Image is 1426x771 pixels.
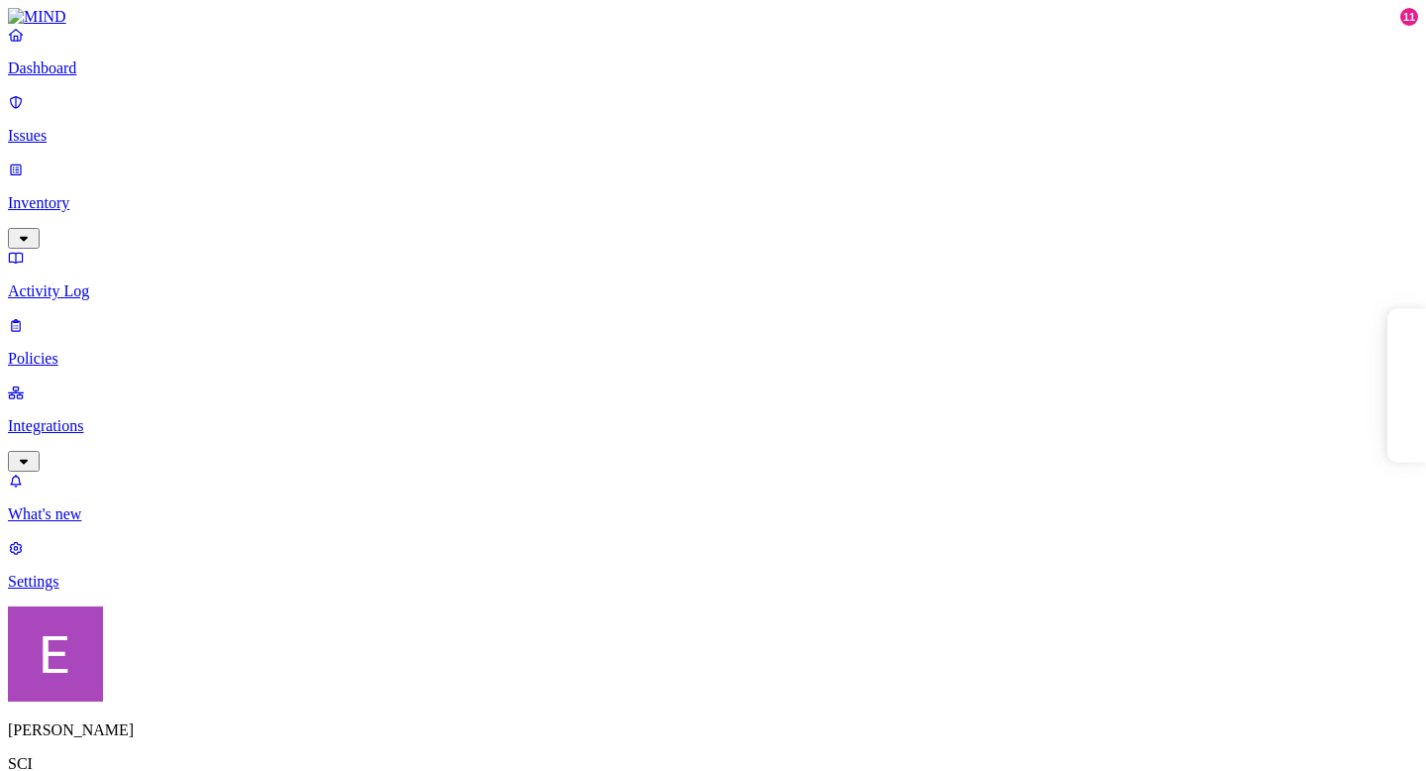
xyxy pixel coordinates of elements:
p: Integrations [8,417,1418,435]
p: [PERSON_NAME] [8,721,1418,739]
a: Inventory [8,161,1418,246]
p: What's new [8,505,1418,523]
a: Integrations [8,384,1418,469]
p: Inventory [8,194,1418,212]
a: MIND [8,8,1418,26]
a: Dashboard [8,26,1418,77]
a: Policies [8,316,1418,368]
p: Settings [8,573,1418,591]
a: Issues [8,93,1418,145]
p: Policies [8,350,1418,368]
img: MIND [8,8,66,26]
a: What's new [8,472,1418,523]
a: Activity Log [8,249,1418,300]
img: Eran Barak [8,606,103,702]
p: Activity Log [8,282,1418,300]
div: 11 [1400,8,1418,26]
p: Issues [8,127,1418,145]
p: Dashboard [8,59,1418,77]
a: Settings [8,539,1418,591]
